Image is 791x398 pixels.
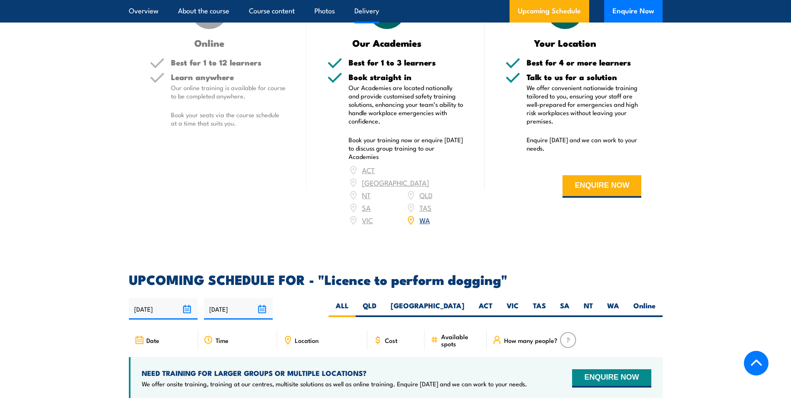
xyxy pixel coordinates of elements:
[129,298,198,320] input: From date
[142,368,527,378] h4: NEED TRAINING FOR LARGER GROUPS OR MULTIPLE LOCATIONS?
[504,337,557,344] span: How many people?
[384,301,472,317] label: [GEOGRAPHIC_DATA]
[572,369,651,388] button: ENQUIRE NOW
[349,136,464,161] p: Book your training now or enquire [DATE] to discuss group training to our Academies
[129,273,663,285] h2: UPCOMING SCHEDULE FOR - "Licence to perform dogging"
[349,73,464,81] h5: Book straight in
[142,380,527,388] p: We offer onsite training, training at our centres, multisite solutions as well as online training...
[600,301,626,317] label: WA
[527,136,642,152] p: Enquire [DATE] and we can work to your needs.
[204,298,273,320] input: To date
[150,38,269,48] h3: Online
[500,301,526,317] label: VIC
[356,301,384,317] label: QLD
[505,38,625,48] h3: Your Location
[327,38,447,48] h3: Our Academies
[419,215,430,225] a: WA
[527,83,642,125] p: We offer convenient nationwide training tailored to you, ensuring your staff are well-prepared fo...
[527,58,642,66] h5: Best for 4 or more learners
[171,73,286,81] h5: Learn anywhere
[577,301,600,317] label: NT
[562,175,641,198] button: ENQUIRE NOW
[385,337,397,344] span: Cost
[171,58,286,66] h5: Best for 1 to 12 learners
[472,301,500,317] label: ACT
[527,73,642,81] h5: Talk to us for a solution
[171,83,286,100] p: Our online training is available for course to be completed anywhere.
[171,111,286,127] p: Book your seats via the course schedule at a time that suits you.
[349,58,464,66] h5: Best for 1 to 3 learners
[526,301,553,317] label: TAS
[441,333,481,347] span: Available spots
[216,337,229,344] span: Time
[626,301,663,317] label: Online
[146,337,159,344] span: Date
[349,83,464,125] p: Our Academies are located nationally and provide customised safety training solutions, enhancing ...
[553,301,577,317] label: SA
[329,301,356,317] label: ALL
[295,337,319,344] span: Location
